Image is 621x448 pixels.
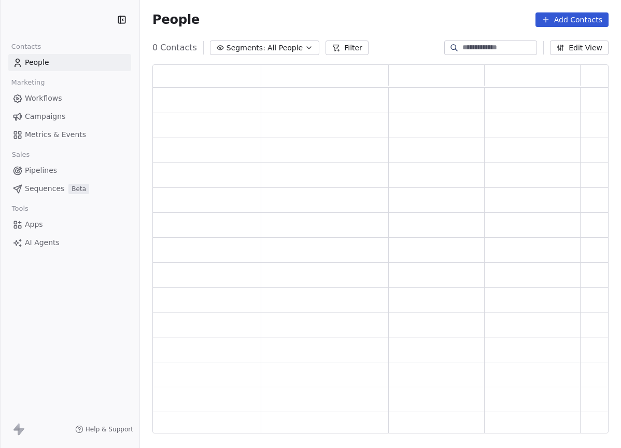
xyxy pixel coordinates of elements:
span: Beta [68,184,89,194]
span: Campaigns [25,111,65,122]
a: Campaigns [8,108,131,125]
button: Add Contacts [535,12,609,27]
a: Metrics & Events [8,126,131,143]
button: Filter [326,40,369,55]
span: 0 Contacts [152,42,197,54]
span: All People [267,43,303,53]
span: Segments: [227,43,265,53]
span: Tools [7,201,33,216]
a: SequencesBeta [8,180,131,197]
a: Apps [8,216,131,233]
a: Pipelines [8,162,131,179]
span: Apps [25,219,43,230]
span: Contacts [7,39,46,55]
span: Workflows [25,93,62,104]
a: People [8,54,131,71]
span: People [25,57,49,68]
span: Help & Support [86,425,133,433]
span: AI Agents [25,237,60,248]
span: Metrics & Events [25,129,86,140]
span: Sequences [25,183,64,194]
button: Edit View [550,40,609,55]
span: Marketing [7,75,49,90]
span: People [152,12,200,28]
a: Help & Support [75,425,133,433]
span: Sales [7,147,34,162]
a: AI Agents [8,234,131,251]
a: Workflows [8,90,131,107]
span: Pipelines [25,165,57,176]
